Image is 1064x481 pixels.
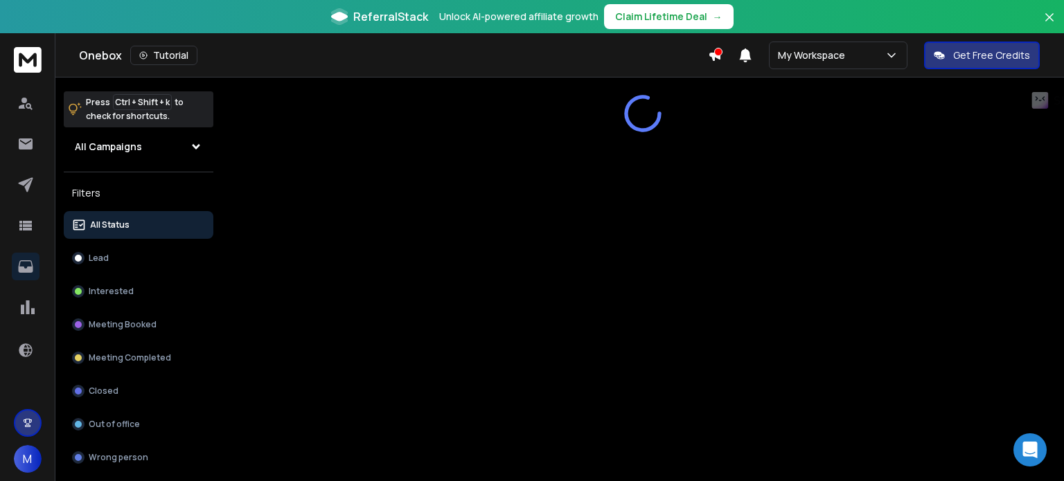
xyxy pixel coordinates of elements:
p: Wrong person [89,452,148,463]
button: Interested [64,278,213,305]
button: Closed [64,377,213,405]
p: Interested [89,286,134,297]
p: Out of office [89,419,140,430]
button: Claim Lifetime Deal→ [604,4,734,29]
span: ReferralStack [353,8,428,25]
p: Get Free Credits [953,48,1030,62]
span: → [713,10,722,24]
p: Meeting Completed [89,352,171,363]
button: Out of office [64,410,213,438]
button: Lead [64,244,213,272]
h3: Filters [64,183,213,203]
button: M [14,445,42,473]
button: Meeting Booked [64,311,213,338]
p: Lead [89,253,109,264]
button: Meeting Completed [64,344,213,372]
div: Open Intercom Messenger [1013,433,1047,466]
button: Tutorial [130,46,197,65]
button: Wrong person [64,444,213,471]
p: Unlock AI-powered affiliate growth [439,10,598,24]
button: All Status [64,211,213,239]
div: Onebox [79,46,708,65]
p: My Workspace [778,48,851,62]
p: Closed [89,385,118,397]
button: Get Free Credits [924,42,1040,69]
button: Close banner [1040,8,1058,42]
button: All Campaigns [64,133,213,161]
h1: All Campaigns [75,140,142,154]
p: All Status [90,219,130,230]
p: Press to check for shortcuts. [86,96,184,123]
p: Meeting Booked [89,319,157,330]
span: Ctrl + Shift + k [113,94,172,110]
